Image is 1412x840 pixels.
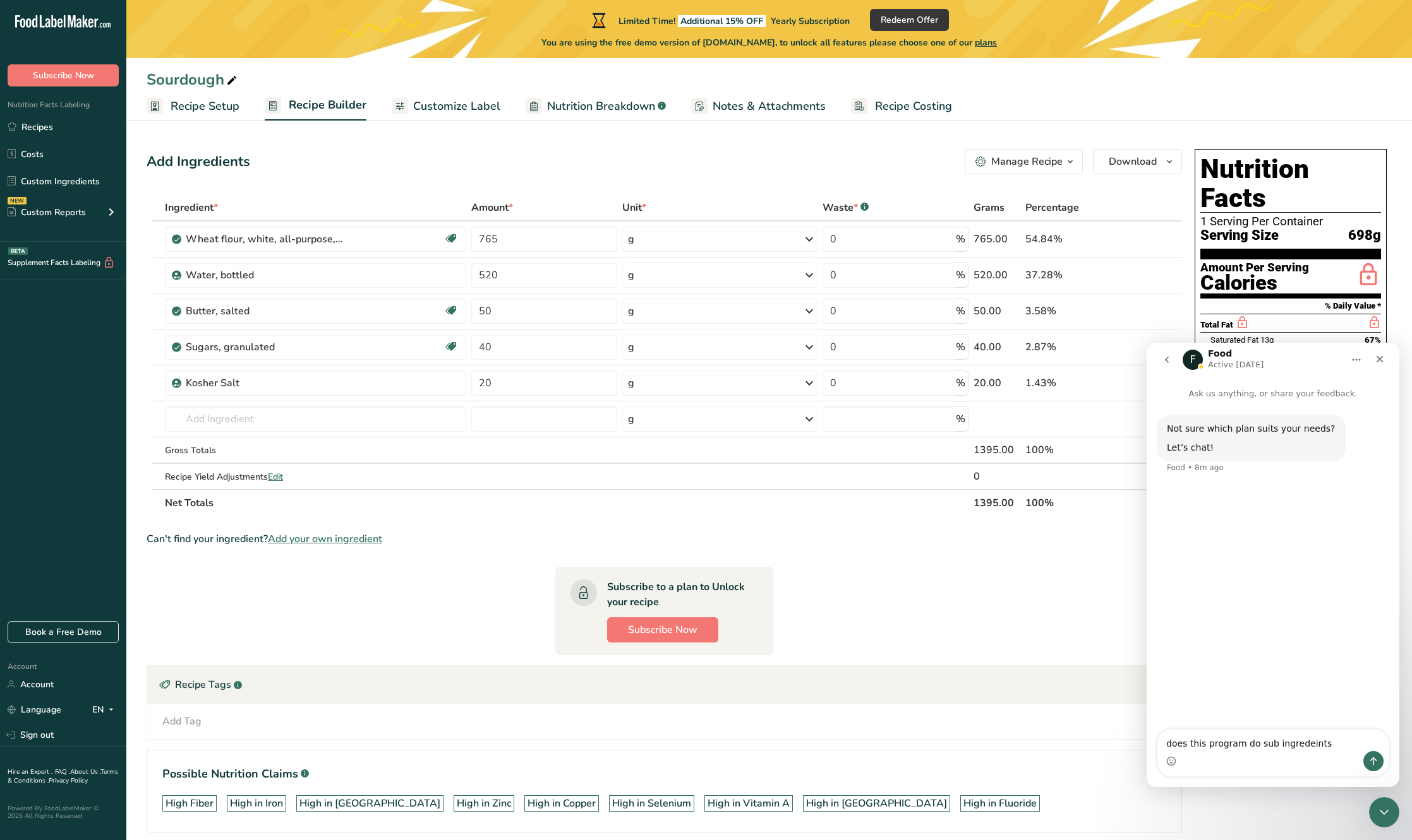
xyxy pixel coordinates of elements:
[8,699,61,721] a: Language
[1025,200,1079,215] span: Percentage
[147,151,250,172] div: Add Ingredients
[612,796,691,811] div: High in Selenium
[589,13,850,28] div: Limited Time!
[974,469,1020,484] div: 0
[166,796,214,811] div: High Fiber
[162,714,202,729] div: Add Tag
[974,340,1020,355] div: 40.00
[1200,274,1309,292] div: Calories
[851,92,952,121] a: Recipe Costing
[713,98,826,115] span: Notes & Attachments
[8,621,119,643] a: Book a Free Demo
[186,268,344,283] div: Water, bottled
[147,531,1182,547] div: Can't find your ingredient?
[186,304,344,319] div: Butter, salted
[974,268,1020,283] div: 520.00
[1025,304,1122,319] div: 3.58%
[628,622,697,637] span: Subscribe Now
[1348,228,1381,244] span: 698g
[392,92,500,121] a: Customize Label
[607,617,718,642] button: Subscribe Now
[55,767,70,776] a: FAQ .
[8,247,28,255] div: BETA
[413,98,500,115] span: Customize Label
[875,98,952,115] span: Recipe Costing
[1200,320,1233,329] span: Total Fat
[806,796,947,811] div: High in [GEOGRAPHIC_DATA]
[1025,232,1122,247] div: 54.84%
[8,805,119,820] div: Powered By FoodLabelMaker © 2025 All Rights Reserved
[8,206,86,219] div: Custom Reports
[8,64,119,86] button: Subscribe Now
[8,767,118,785] a: Terms & Conditions .
[870,9,949,31] button: Redeem Offer
[1200,215,1381,228] div: 1 Serving Per Container
[823,200,869,215] div: Waste
[628,304,634,319] div: g
[971,489,1022,516] th: 1395.00
[70,767,100,776] a: About Us .
[541,36,997,49] span: You are using the free demo version of [DOMAIN_NAME], to unlock all features please choose one of...
[1025,268,1122,283] div: 37.28%
[147,666,1181,704] div: Recipe Tags
[628,340,634,355] div: g
[8,767,52,776] a: Hire an Expert .
[1147,343,1399,787] iframe: Intercom live chat
[186,340,344,355] div: Sugars, granulated
[974,376,1020,391] div: 20.00
[1023,489,1125,516] th: 100%
[526,92,666,121] a: Nutrition Breakdown
[165,406,466,432] input: Add Ingredient
[165,444,466,457] div: Gross Totals
[1093,149,1182,174] button: Download
[691,92,826,121] a: Notes & Attachments
[457,796,511,811] div: High in Zinc
[547,98,655,115] span: Nutrition Breakdown
[147,68,239,91] div: Sourdough
[881,13,938,27] span: Redeem Offer
[8,197,27,204] div: NEW
[628,232,634,247] div: g
[162,489,971,516] th: Net Totals
[165,470,466,483] div: Recipe Yield Adjustments
[628,376,634,391] div: g
[607,579,748,610] div: Subscribe to a plan to Unlock your recipe
[1200,228,1279,244] span: Serving Size
[92,702,119,718] div: EN
[186,232,344,247] div: Wheat flour, white, all-purpose, enriched, unbleached
[1025,340,1122,355] div: 2.87%
[165,200,218,215] span: Ingredient
[991,154,1063,169] div: Manage Recipe
[1210,335,1258,345] span: Saturated Fat
[528,796,596,811] div: High in Copper
[265,91,366,121] a: Recipe Builder
[1260,335,1274,345] span: 13g
[974,200,1005,215] span: Grams
[33,69,94,82] span: Subscribe Now
[186,376,344,391] div: Kosher Salt
[147,92,239,121] a: Recipe Setup
[965,149,1083,174] button: Manage Recipe
[974,304,1020,319] div: 50.00
[628,411,634,427] div: g
[49,776,88,785] a: Privacy Policy
[975,37,997,49] span: plans
[974,442,1020,458] div: 1395.00
[1369,797,1399,827] iframe: Intercom live chat
[471,200,513,215] span: Amount
[678,15,766,27] span: Additional 15% OFF
[708,796,790,811] div: High in Vitamin A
